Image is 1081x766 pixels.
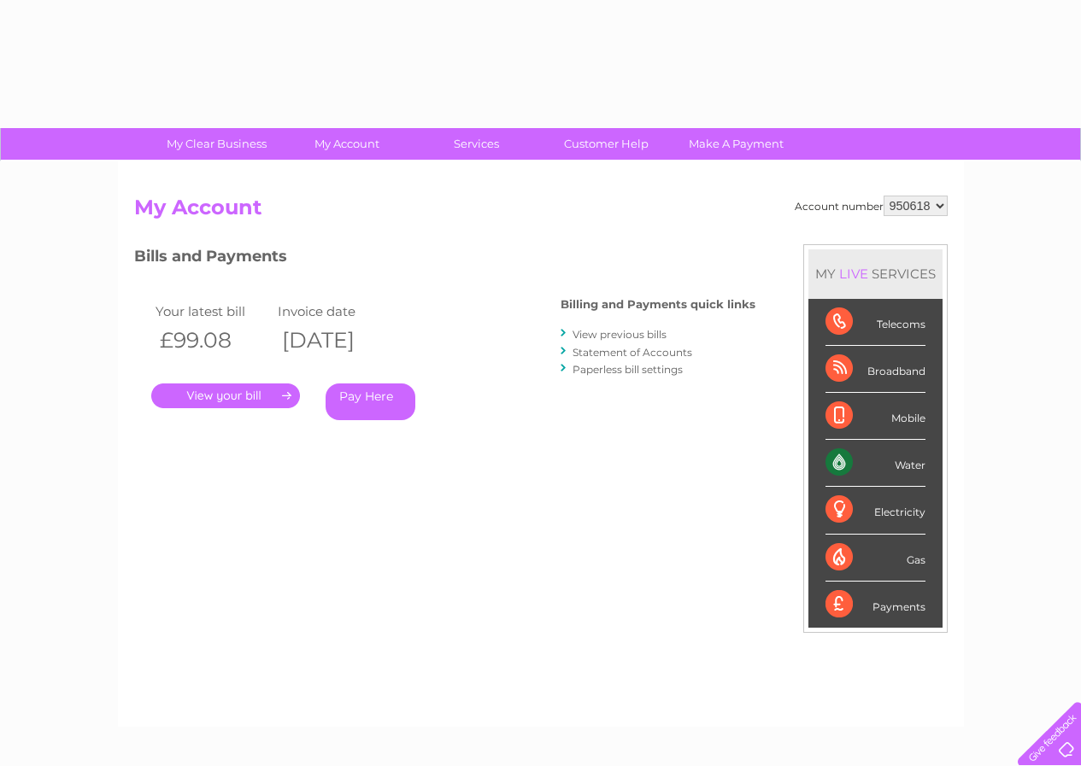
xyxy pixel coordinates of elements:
[836,266,872,282] div: LIVE
[151,300,274,323] td: Your latest bill
[795,196,948,216] div: Account number
[134,196,948,228] h2: My Account
[276,128,417,160] a: My Account
[573,346,692,359] a: Statement of Accounts
[134,244,755,274] h3: Bills and Payments
[151,383,300,408] a: .
[536,128,677,160] a: Customer Help
[825,487,925,534] div: Electricity
[406,128,547,160] a: Services
[573,328,667,341] a: View previous bills
[273,323,397,358] th: [DATE]
[808,249,943,298] div: MY SERVICES
[561,298,755,311] h4: Billing and Payments quick links
[825,346,925,393] div: Broadband
[825,393,925,440] div: Mobile
[573,363,683,376] a: Paperless bill settings
[151,323,274,358] th: £99.08
[825,535,925,582] div: Gas
[273,300,397,323] td: Invoice date
[326,383,415,420] a: Pay Here
[146,128,287,160] a: My Clear Business
[825,582,925,628] div: Payments
[825,440,925,487] div: Water
[825,299,925,346] div: Telecoms
[666,128,807,160] a: Make A Payment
